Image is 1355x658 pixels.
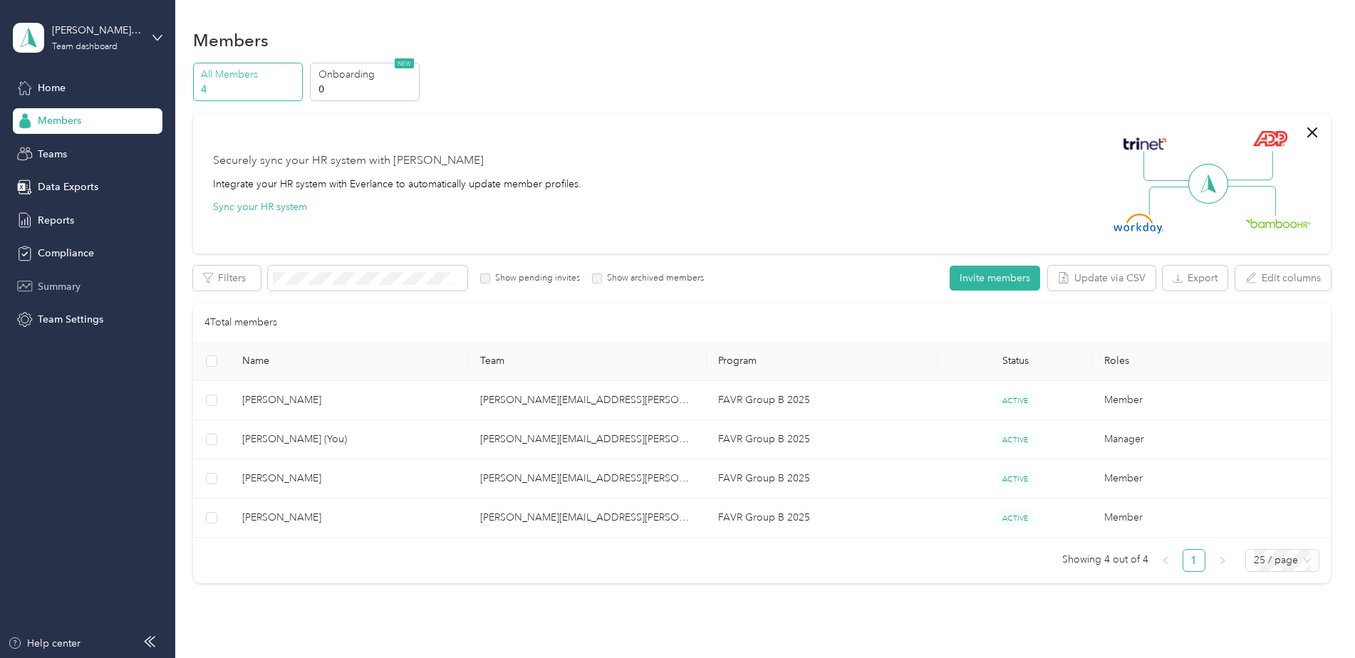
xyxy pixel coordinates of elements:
[242,510,457,526] span: [PERSON_NAME]
[231,381,469,420] td: Loren B Ross
[213,199,307,214] button: Sync your HR system
[242,471,457,486] span: [PERSON_NAME]
[1183,549,1205,572] li: 1
[1226,186,1276,216] img: Line Right Down
[8,636,81,651] button: Help center
[707,459,938,498] td: FAVR Group B 2025
[1093,459,1331,498] td: Member
[1223,151,1273,181] img: Line Right Up
[38,147,67,162] span: Teams
[242,355,457,367] span: Name
[1211,549,1234,572] li: Next Page
[1161,556,1170,565] span: left
[395,58,414,68] span: NEW
[52,23,141,38] div: [PERSON_NAME][EMAIL_ADDRESS][PERSON_NAME][DOMAIN_NAME]
[707,381,938,420] td: FAVR Group B 2025
[193,266,261,291] button: Filters
[242,392,457,408] span: [PERSON_NAME]
[1113,214,1163,234] img: Workday
[38,213,74,228] span: Reports
[1163,266,1227,291] button: Export
[1252,130,1287,147] img: ADP
[231,420,469,459] td: James M. Manning (You)
[997,432,1033,447] span: ACTIVE
[1245,549,1319,572] div: Page Size
[1245,218,1311,228] img: BambooHR
[38,113,81,128] span: Members
[469,420,707,459] td: Jim.Manning@echoelectric.com
[318,82,415,97] p: 0
[469,498,707,538] td: Jim.Manning@echoelectric.com
[490,272,580,285] label: Show pending invites
[193,33,269,48] h1: Members
[1093,498,1331,538] td: Member
[707,342,938,381] th: Program
[38,179,98,194] span: Data Exports
[997,471,1033,486] span: ACTIVE
[242,432,457,447] span: [PERSON_NAME] (You)
[231,342,469,381] th: Name
[1218,556,1227,565] span: right
[201,82,298,97] p: 4
[469,459,707,498] td: Jim.Manning@echoelectric.com
[997,393,1033,408] span: ACTIVE
[1211,549,1234,572] button: right
[1093,381,1331,420] td: Member
[38,80,66,95] span: Home
[707,420,938,459] td: FAVR Group B 2025
[213,152,484,169] div: Securely sync your HR system with [PERSON_NAME]
[997,511,1033,526] span: ACTIVE
[1235,266,1331,291] button: Edit columns
[707,498,938,538] td: FAVR Group B 2025
[201,67,298,82] p: All Members
[38,246,94,261] span: Compliance
[1275,578,1355,658] iframe: Everlance-gr Chat Button Frame
[52,43,118,51] div: Team dashboard
[204,315,277,330] p: 4 Total members
[318,67,415,82] p: Onboarding
[469,342,707,381] th: Team
[1183,550,1205,571] a: 1
[938,342,1093,381] th: Status
[38,279,81,294] span: Summary
[950,266,1040,291] button: Invite members
[1154,549,1177,572] li: Previous Page
[1143,151,1193,182] img: Line Left Up
[1062,549,1148,570] span: Showing 4 out of 4
[1154,549,1177,572] button: left
[213,177,581,192] div: Integrate your HR system with Everlance to automatically update member profiles.
[1093,420,1331,459] td: Manager
[469,381,707,420] td: Jim.Manning@echoelectric.com
[1148,186,1198,215] img: Line Left Down
[602,272,704,285] label: Show archived members
[1093,342,1331,381] th: Roles
[1048,266,1156,291] button: Update via CSV
[1254,550,1311,571] span: 25 / page
[1120,134,1170,154] img: Trinet
[231,498,469,538] td: Jose Calderon
[231,459,469,498] td: Bobby L. Delaney
[38,312,103,327] span: Team Settings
